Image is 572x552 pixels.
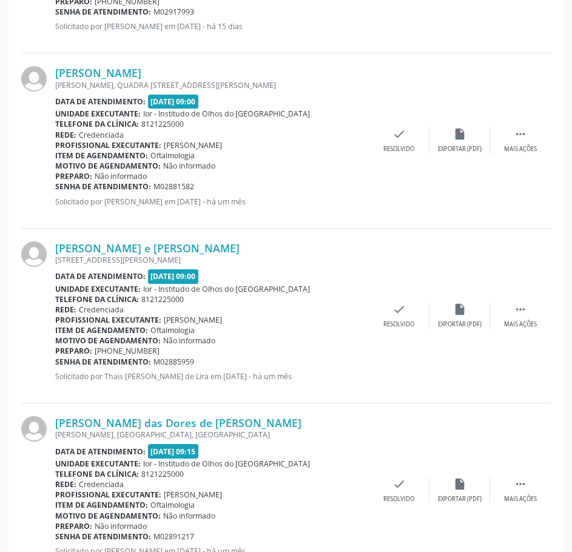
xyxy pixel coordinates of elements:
[55,429,369,440] div: [PERSON_NAME], [GEOGRAPHIC_DATA], [GEOGRAPHIC_DATA]
[79,479,124,490] span: Credenciada
[453,127,466,141] i: insert_drive_file
[153,357,194,367] span: M02885959
[79,130,124,140] span: Credenciada
[383,320,414,329] div: Resolvido
[55,357,151,367] b: Senha de atendimento:
[55,490,161,500] b: Profissional executante:
[392,127,406,141] i: check
[55,161,161,171] b: Motivo de agendamento:
[438,495,482,503] div: Exportar (PDF)
[55,197,369,207] p: Solicitado por [PERSON_NAME] em [DATE] - há um mês
[55,416,301,429] a: [PERSON_NAME] das Dores de [PERSON_NAME]
[55,130,76,140] b: Rede:
[55,459,141,469] b: Unidade executante:
[55,521,92,531] b: Preparo:
[453,477,466,491] i: insert_drive_file
[55,21,369,32] p: Solicitado por [PERSON_NAME] em [DATE] - há 15 dias
[153,7,194,17] span: M02917993
[55,150,148,161] b: Item de agendamento:
[55,500,148,510] b: Item de agendamento:
[383,495,414,503] div: Resolvido
[55,294,139,305] b: Telefone da clínica:
[55,479,76,490] b: Rede:
[150,325,195,335] span: Oftalmologia
[55,255,369,265] div: [STREET_ADDRESS][PERSON_NAME]
[392,477,406,491] i: check
[79,305,124,315] span: Credenciada
[150,150,195,161] span: Oftalmologia
[143,284,310,294] span: Ior - Institudo de Olhos do [GEOGRAPHIC_DATA]
[383,145,414,153] div: Resolvido
[55,446,146,457] b: Data de atendimento:
[514,303,527,316] i: 
[55,305,76,315] b: Rede:
[143,459,310,469] span: Ior - Institudo de Olhos do [GEOGRAPHIC_DATA]
[55,284,141,294] b: Unidade executante:
[153,531,194,542] span: M02891217
[504,495,537,503] div: Mais ações
[163,511,215,521] span: Não informado
[55,531,151,542] b: Senha de atendimento:
[148,269,199,283] span: [DATE] 09:00
[55,66,141,79] a: [PERSON_NAME]
[55,346,92,356] b: Preparo:
[392,303,406,316] i: check
[55,80,369,90] div: [PERSON_NAME], QUADRA [STREET_ADDRESS][PERSON_NAME]
[163,161,215,171] span: Não informado
[163,335,215,346] span: Não informado
[21,416,47,442] img: img
[95,171,147,181] span: Não informado
[438,320,482,329] div: Exportar (PDF)
[55,7,151,17] b: Senha de atendimento:
[141,119,184,129] span: 8121225000
[95,521,147,531] span: Não informado
[55,511,161,521] b: Motivo de agendamento:
[21,66,47,92] img: img
[453,303,466,316] i: insert_drive_file
[148,95,199,109] span: [DATE] 09:00
[55,335,161,346] b: Motivo de agendamento:
[150,500,195,510] span: Oftalmologia
[55,109,141,119] b: Unidade executante:
[55,271,146,281] b: Data de atendimento:
[55,315,161,325] b: Profissional executante:
[55,371,369,382] p: Solicitado por Thais [PERSON_NAME] de Lira em [DATE] - há um mês
[164,490,222,500] span: [PERSON_NAME]
[148,444,199,458] span: [DATE] 09:15
[143,109,310,119] span: Ior - Institudo de Olhos do [GEOGRAPHIC_DATA]
[55,119,139,129] b: Telefone da clínica:
[153,181,194,192] span: M02881582
[438,145,482,153] div: Exportar (PDF)
[55,241,240,255] a: [PERSON_NAME] e [PERSON_NAME]
[164,140,222,150] span: [PERSON_NAME]
[514,477,527,491] i: 
[55,181,151,192] b: Senha de atendimento:
[141,469,184,479] span: 8121225000
[55,469,139,479] b: Telefone da clínica:
[164,315,222,325] span: [PERSON_NAME]
[55,96,146,107] b: Data de atendimento:
[141,294,184,305] span: 8121225000
[55,171,92,181] b: Preparo:
[21,241,47,267] img: img
[95,346,160,356] span: [PHONE_NUMBER]
[55,325,148,335] b: Item de agendamento:
[504,145,537,153] div: Mais ações
[55,140,161,150] b: Profissional executante:
[514,127,527,141] i: 
[504,320,537,329] div: Mais ações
